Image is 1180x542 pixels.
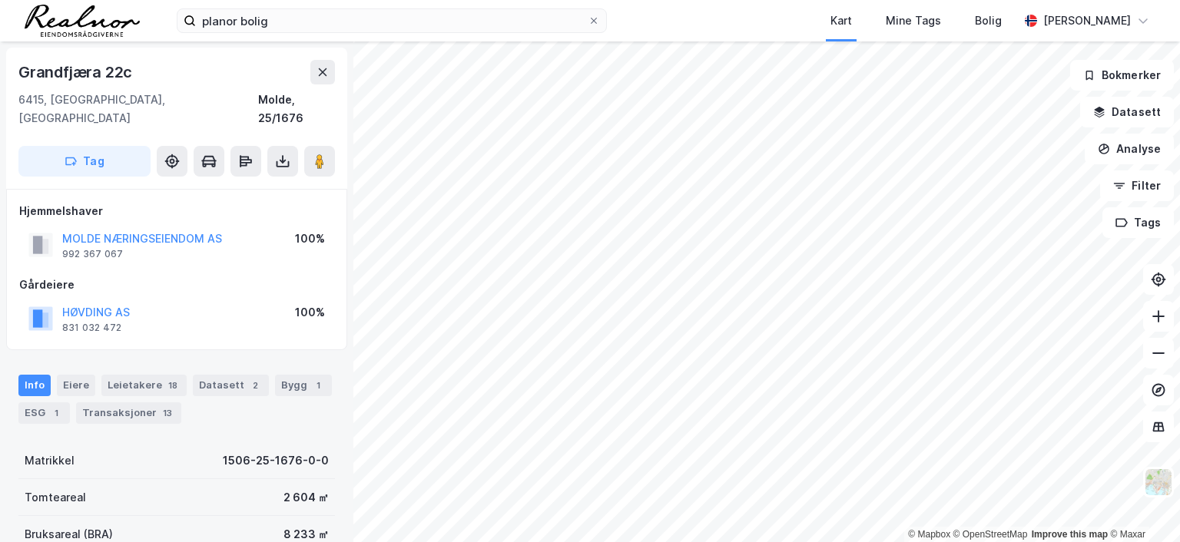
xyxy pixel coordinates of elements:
div: ESG [18,402,70,424]
iframe: Chat Widget [1103,468,1180,542]
div: Bygg [275,375,332,396]
div: Tomteareal [25,488,86,507]
div: 2 [247,378,263,393]
div: Bolig [975,12,1002,30]
div: 1 [310,378,326,393]
div: Info [18,375,51,396]
a: OpenStreetMap [953,529,1028,540]
div: 18 [165,378,181,393]
div: Leietakere [101,375,187,396]
button: Tags [1102,207,1174,238]
img: realnor-logo.934646d98de889bb5806.png [25,5,140,37]
div: 100% [295,303,325,322]
button: Tag [18,146,151,177]
img: Z [1144,468,1173,497]
div: Transaksjoner [76,402,181,424]
div: 831 032 472 [62,322,121,334]
a: Mapbox [908,529,950,540]
div: Kontrollprogram for chat [1103,468,1180,542]
div: 1 [48,405,64,421]
a: Improve this map [1032,529,1108,540]
div: Molde, 25/1676 [258,91,335,127]
div: 992 367 067 [62,248,123,260]
button: Filter [1100,170,1174,201]
div: [PERSON_NAME] [1043,12,1131,30]
button: Bokmerker [1070,60,1174,91]
div: Hjemmelshaver [19,202,334,220]
div: Matrikkel [25,451,75,470]
input: Søk på adresse, matrikkel, gårdeiere, leietakere eller personer [196,9,588,32]
div: Eiere [57,375,95,396]
div: 100% [295,230,325,248]
div: Mine Tags [886,12,941,30]
div: Gårdeiere [19,276,334,294]
div: 2 604 ㎡ [283,488,329,507]
button: Datasett [1080,97,1174,127]
div: 1506-25-1676-0-0 [223,451,329,470]
div: Grandfjæra 22c [18,60,135,84]
div: Kart [830,12,852,30]
div: Datasett [193,375,269,396]
div: 6415, [GEOGRAPHIC_DATA], [GEOGRAPHIC_DATA] [18,91,258,127]
div: 13 [160,405,175,421]
button: Analyse [1085,134,1174,164]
